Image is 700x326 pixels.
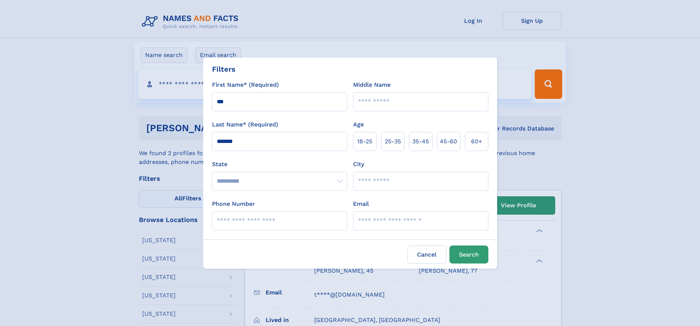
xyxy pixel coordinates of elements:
[353,200,369,208] label: Email
[212,80,279,89] label: First Name* (Required)
[440,137,457,146] span: 45‑60
[471,137,482,146] span: 60+
[353,80,391,89] label: Middle Name
[353,120,364,129] label: Age
[353,160,364,169] label: City
[212,120,278,129] label: Last Name* (Required)
[212,64,236,75] div: Filters
[385,137,401,146] span: 25‑35
[408,246,446,264] label: Cancel
[212,200,255,208] label: Phone Number
[412,137,429,146] span: 35‑45
[212,160,347,169] label: State
[357,137,372,146] span: 18‑25
[449,246,488,264] button: Search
